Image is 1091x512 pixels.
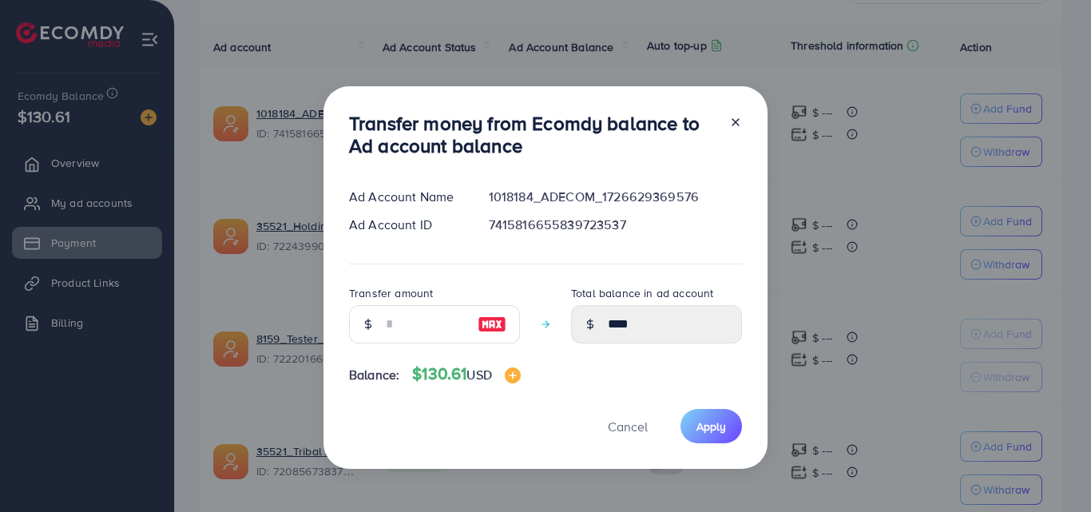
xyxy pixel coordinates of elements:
img: image [505,367,521,383]
button: Apply [680,409,742,443]
h4: $130.61 [412,364,521,384]
div: Ad Account ID [336,216,476,234]
span: Cancel [608,418,648,435]
span: USD [466,366,491,383]
h3: Transfer money from Ecomdy balance to Ad account balance [349,112,716,158]
label: Transfer amount [349,285,433,301]
div: Ad Account Name [336,188,476,206]
div: 1018184_ADECOM_1726629369576 [476,188,755,206]
span: Apply [696,419,726,435]
button: Cancel [588,409,668,443]
img: image [478,315,506,334]
label: Total balance in ad account [571,285,713,301]
iframe: Chat [1023,440,1079,500]
span: Balance: [349,366,399,384]
div: 7415816655839723537 [476,216,755,234]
